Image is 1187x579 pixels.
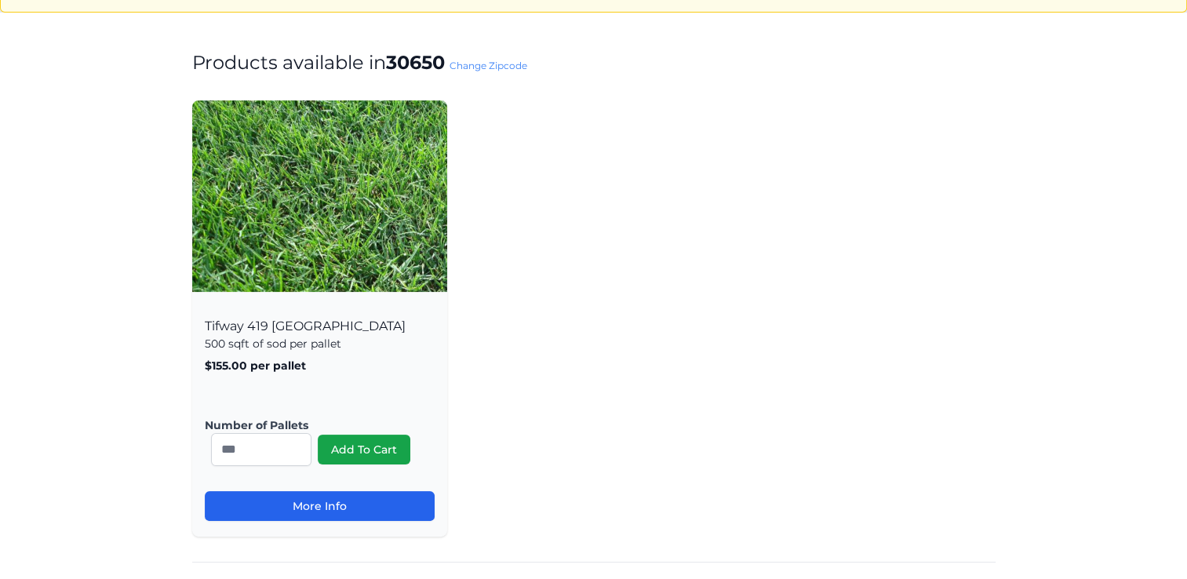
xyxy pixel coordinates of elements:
[386,51,445,74] strong: 30650
[450,60,527,71] a: Change Zipcode
[192,100,447,292] img: Tifway 419 Bermuda Product Image
[192,50,996,75] h1: Products available in
[318,435,410,464] button: Add To Cart
[205,336,435,351] p: 500 sqft of sod per pallet
[205,417,422,433] label: Number of Pallets
[192,301,447,537] div: Tifway 419 [GEOGRAPHIC_DATA]
[205,358,435,373] p: $155.00 per pallet
[205,491,435,521] a: More Info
